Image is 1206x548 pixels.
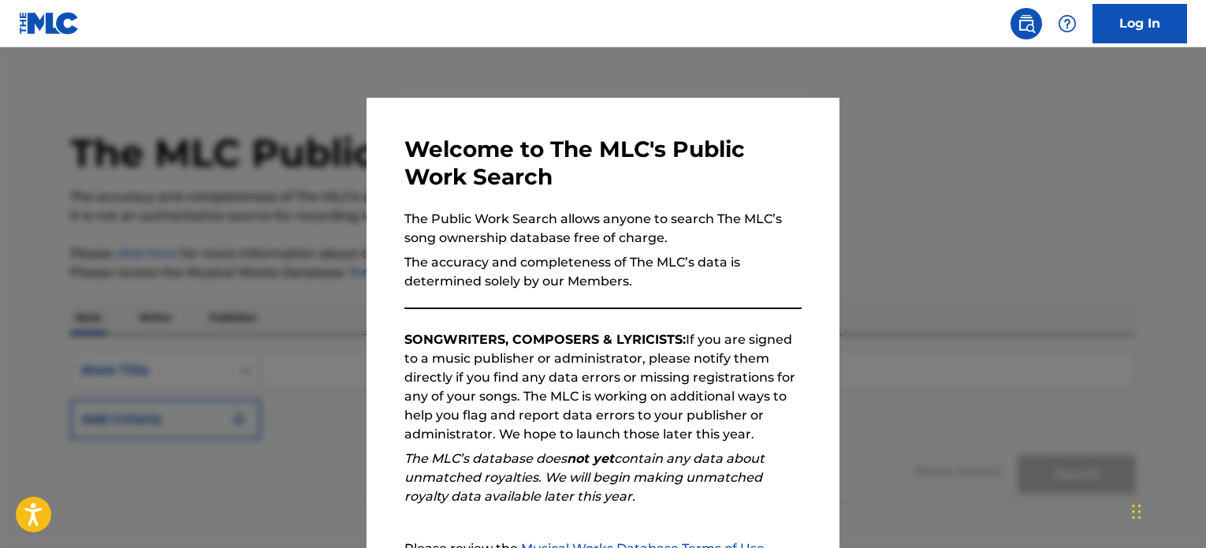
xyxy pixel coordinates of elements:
p: The Public Work Search allows anyone to search The MLC’s song ownership database free of charge. [404,210,802,248]
strong: SONGWRITERS, COMPOSERS & LYRICISTS: [404,332,686,347]
h3: Welcome to The MLC's Public Work Search [404,136,802,191]
iframe: Chat Widget [1127,472,1206,548]
em: The MLC’s database does contain any data about unmatched royalties. We will begin making unmatche... [404,451,765,504]
a: Log In [1092,4,1187,43]
strong: not yet [567,451,614,466]
img: help [1058,14,1077,33]
div: Slepen [1132,488,1141,535]
div: Help [1052,8,1083,39]
p: If you are signed to a music publisher or administrator, please notify them directly if you find ... [404,330,802,444]
p: The accuracy and completeness of The MLC’s data is determined solely by our Members. [404,253,802,291]
img: search [1017,14,1036,33]
img: MLC Logo [19,12,80,35]
div: Chatwidget [1127,472,1206,548]
a: Public Search [1011,8,1042,39]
